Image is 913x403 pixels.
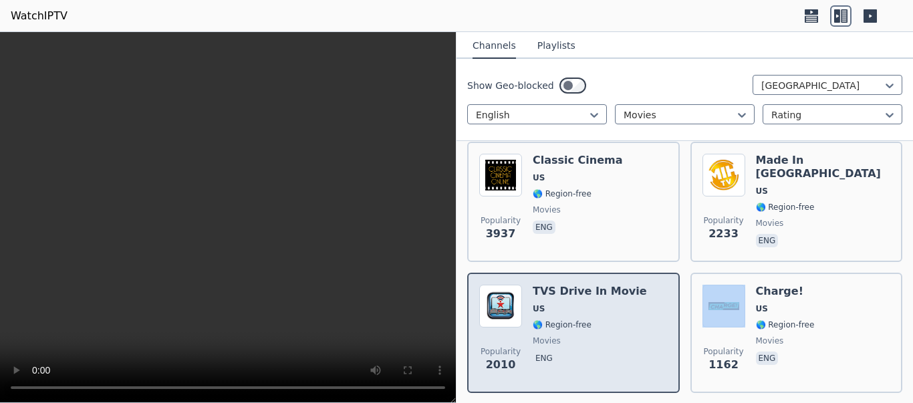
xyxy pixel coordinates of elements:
[481,215,521,226] span: Popularity
[479,285,522,327] img: TVS Drive In Movie
[756,186,768,196] span: US
[486,226,516,242] span: 3937
[703,346,743,357] span: Popularity
[533,154,623,167] h6: Classic Cinema
[756,154,891,180] h6: Made In [GEOGRAPHIC_DATA]
[533,352,555,365] p: eng
[703,215,743,226] span: Popularity
[533,285,647,298] h6: TVS Drive In Movie
[486,357,516,373] span: 2010
[481,346,521,357] span: Popularity
[756,234,779,247] p: eng
[479,154,522,196] img: Classic Cinema
[702,154,745,196] img: Made In Hollywood
[756,285,815,298] h6: Charge!
[533,221,555,234] p: eng
[708,226,739,242] span: 2233
[702,285,745,327] img: Charge!
[756,352,779,365] p: eng
[533,319,592,330] span: 🌎 Region-free
[708,357,739,373] span: 1162
[11,8,68,24] a: WatchIPTV
[533,335,561,346] span: movies
[473,33,516,59] button: Channels
[533,188,592,199] span: 🌎 Region-free
[533,205,561,215] span: movies
[756,319,815,330] span: 🌎 Region-free
[533,172,545,183] span: US
[756,218,784,229] span: movies
[756,335,784,346] span: movies
[756,202,815,213] span: 🌎 Region-free
[467,79,554,92] label: Show Geo-blocked
[756,303,768,314] span: US
[533,303,545,314] span: US
[537,33,575,59] button: Playlists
